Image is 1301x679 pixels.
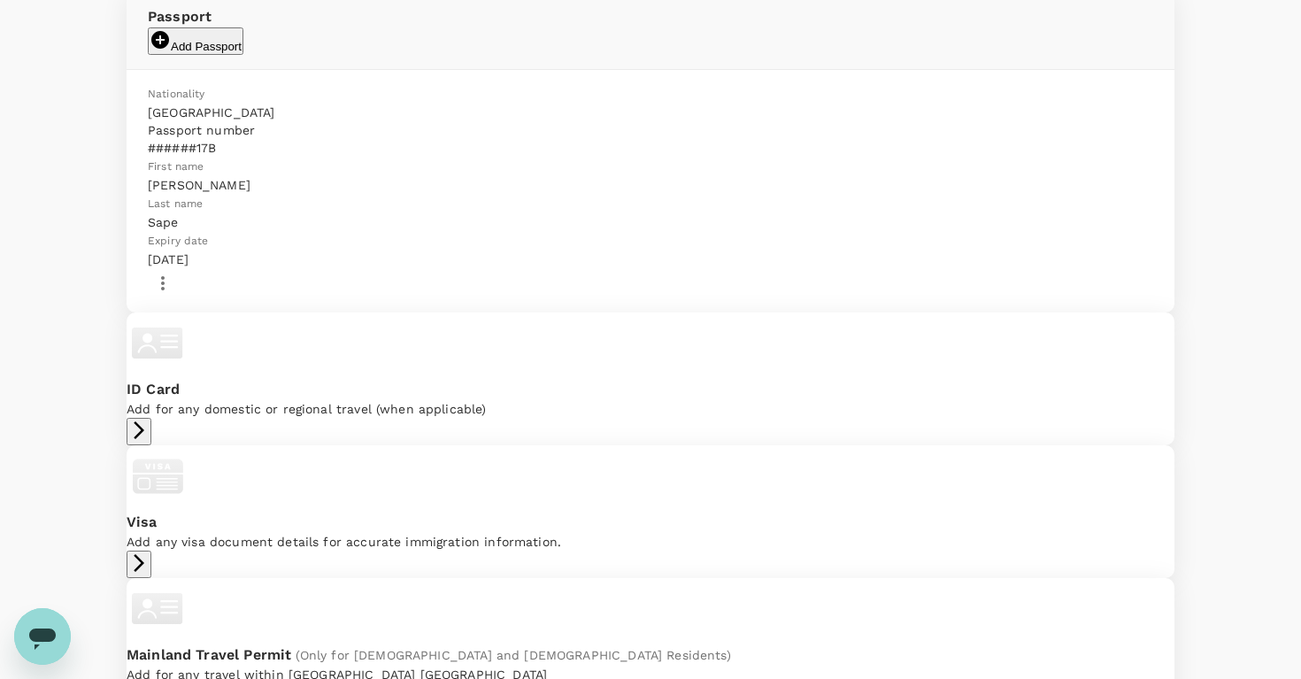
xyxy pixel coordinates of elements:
iframe: Button to launch messaging window, conversation in progress [14,608,71,665]
p: Mainland Travel Permit [127,644,1174,666]
span: Nationality [148,88,205,100]
p: [DATE] [148,251,1153,268]
img: id-card [127,578,189,640]
span: First name [148,160,204,173]
img: visa [127,445,189,507]
span: Last name [148,197,203,210]
p: Visa [127,512,1174,533]
p: Add for any domestic or regional travel (when applicable) [127,400,1174,418]
p: Passport [148,6,1153,27]
p: [GEOGRAPHIC_DATA] [148,104,275,121]
p: ID Card [127,379,1174,400]
img: id-card [127,312,189,374]
span: Expiry date [148,235,209,247]
button: Add Passport [148,27,243,55]
p: Sape [148,213,1153,231]
p: ######17B [148,139,1153,157]
p: [PERSON_NAME] [148,176,1153,194]
span: (Only for [DEMOGRAPHIC_DATA] and [DEMOGRAPHIC_DATA] Residents) [296,648,730,662]
p: Add any visa document details for accurate immigration information. [127,533,1174,551]
span: Passport number [148,123,255,137]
